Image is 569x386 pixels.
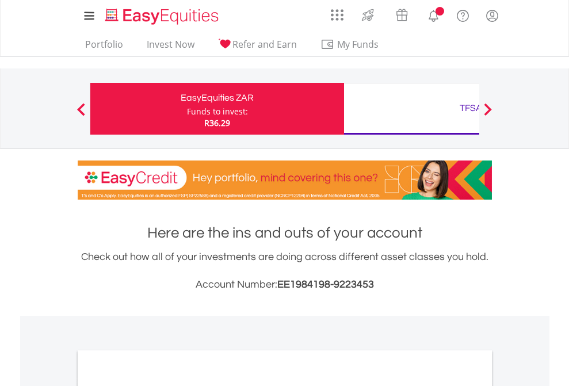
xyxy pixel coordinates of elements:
button: Previous [70,109,93,120]
span: Refer and Earn [232,38,297,51]
span: R36.29 [204,117,230,128]
a: My Profile [478,3,507,28]
a: Notifications [419,3,448,26]
h3: Account Number: [78,277,492,293]
a: AppsGrid [323,3,351,21]
a: Vouchers [385,3,419,24]
h1: Here are the ins and outs of your account [78,223,492,243]
a: FAQ's and Support [448,3,478,26]
img: thrive-v2.svg [358,6,377,24]
img: EasyCredit Promotion Banner [78,160,492,200]
img: EasyEquities_Logo.png [103,7,223,26]
a: Portfolio [81,39,128,56]
span: My Funds [320,37,396,52]
span: EE1984198-9223453 [277,279,374,290]
a: Refer and Earn [213,39,301,56]
img: grid-menu-icon.svg [331,9,343,21]
div: EasyEquities ZAR [97,90,337,106]
div: Check out how all of your investments are doing across different asset classes you hold. [78,249,492,293]
a: Invest Now [142,39,199,56]
div: Funds to invest: [187,106,248,117]
a: Home page [101,3,223,26]
button: Next [476,109,499,120]
img: vouchers-v2.svg [392,6,411,24]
